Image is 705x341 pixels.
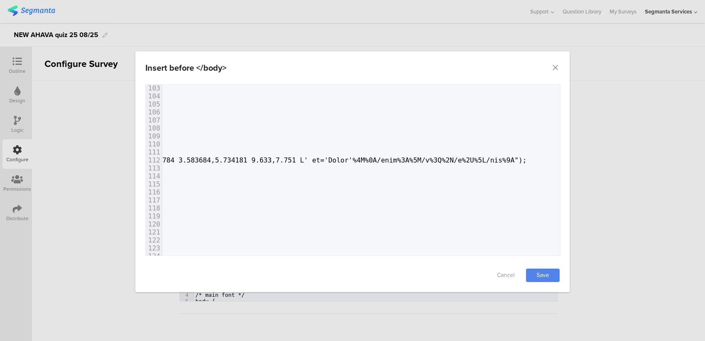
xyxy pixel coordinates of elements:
div: 116 [146,188,162,196]
div: 104 [146,92,162,100]
div: 118 [146,204,162,212]
div: 119 [146,212,162,220]
div: 121 [146,228,162,236]
div: 113 [146,164,162,172]
div: Insert before </body> [145,61,226,74]
div: 114 [146,172,162,180]
div: 123 [146,244,162,252]
div: 103 [146,84,162,92]
div: 112 [146,156,162,164]
div: 122 [146,236,162,244]
div: 111 [146,148,162,156]
div: 107 [146,116,162,124]
div: 106 [146,108,162,116]
a: Cancel [489,269,523,282]
div: 120 [146,220,162,228]
div: 109 [146,132,162,140]
a: Save [526,269,560,282]
div: 124 [146,252,162,260]
button: Close [551,64,560,72]
div: dialog [135,51,570,292]
div: 115 [146,180,162,188]
div: 110 [146,140,162,148]
div: 108 [146,124,162,132]
div: 117 [146,196,162,204]
div: 105 [146,100,162,108]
